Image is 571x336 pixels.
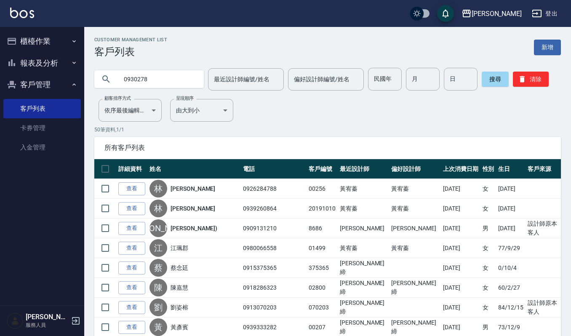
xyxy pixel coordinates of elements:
div: 江 [149,239,167,257]
button: 搜尋 [482,72,509,87]
td: [DATE] [441,219,480,238]
a: [PERSON_NAME] [171,184,215,193]
td: [DATE] [496,219,526,238]
td: 02800 [307,278,338,298]
td: 女 [480,199,496,219]
td: 0913070203 [241,298,307,317]
td: 375365 [307,258,338,278]
div: 林 [149,200,167,217]
img: Person [7,312,24,329]
td: 0926284788 [241,179,307,199]
a: 查看 [118,182,145,195]
td: 0980066558 [241,238,307,258]
div: 由大到小 [170,99,233,122]
a: 查看 [118,242,145,255]
button: 報表及分析 [3,52,81,74]
td: [PERSON_NAME] [338,219,389,238]
div: 黃 [149,318,167,336]
td: [DATE] [496,179,526,199]
h2: Customer Management List [94,37,167,43]
a: 查看 [118,301,145,314]
label: 顧客排序方式 [104,95,131,101]
a: 劉姿榕 [171,303,188,312]
td: 0939260864 [241,199,307,219]
div: 蔡 [149,259,167,277]
td: 黃宥蓁 [338,199,389,219]
td: [PERSON_NAME]締 [338,258,389,278]
td: [PERSON_NAME]締 [389,278,440,298]
td: 黃宥蓁 [389,199,440,219]
div: [PERSON_NAME] [149,219,167,237]
td: 女 [480,298,496,317]
h5: [PERSON_NAME] [26,313,69,321]
button: [PERSON_NAME] [458,5,525,22]
input: 搜尋關鍵字 [118,68,197,91]
a: 江珮郡 [171,244,188,252]
button: 登出 [528,6,561,21]
th: 電話 [241,159,307,179]
p: 50 筆資料, 1 / 1 [94,126,561,133]
span: 所有客戶列表 [104,144,551,152]
button: 清除 [513,72,549,87]
a: 新增 [534,40,561,55]
td: [DATE] [441,238,480,258]
th: 偏好設計師 [389,159,440,179]
td: 女 [480,179,496,199]
th: 詳細資料 [116,159,147,179]
button: 客戶管理 [3,74,81,96]
a: 蔡念廷 [171,264,188,272]
td: 男 [480,219,496,238]
td: 設計師原本客人 [526,219,561,238]
td: [PERSON_NAME]締 [338,278,389,298]
a: [PERSON_NAME]) [171,224,217,232]
td: [DATE] [441,199,480,219]
h3: 客戶列表 [94,46,167,58]
th: 客戶編號 [307,159,338,179]
a: 查看 [118,222,145,235]
a: 入金管理 [3,138,81,157]
button: save [437,5,454,22]
div: 依序最後編輯時間 [99,99,162,122]
td: 0909131210 [241,219,307,238]
p: 服務人員 [26,321,69,329]
td: 00256 [307,179,338,199]
td: 77/9/29 [496,238,526,258]
td: 0/10/4 [496,258,526,278]
a: 卡券管理 [3,118,81,138]
a: 查看 [118,202,145,215]
th: 姓名 [147,159,241,179]
td: [DATE] [441,298,480,317]
th: 生日 [496,159,526,179]
td: 84/12/15 [496,298,526,317]
td: 070203 [307,298,338,317]
div: [PERSON_NAME] [472,8,522,19]
th: 性別 [480,159,496,179]
a: [PERSON_NAME] [171,204,215,213]
td: [PERSON_NAME]締 [338,298,389,317]
a: 查看 [118,261,145,275]
a: 陳嘉慧 [171,283,188,292]
td: 01499 [307,238,338,258]
th: 上次消費日期 [441,159,480,179]
td: 女 [480,278,496,298]
td: 0915375365 [241,258,307,278]
td: 20191010 [307,199,338,219]
td: 黃宥蓁 [389,179,440,199]
label: 呈現順序 [176,95,194,101]
td: 女 [480,238,496,258]
td: 8686 [307,219,338,238]
td: 0918286323 [241,278,307,298]
td: 黃宥蓁 [338,179,389,199]
button: 櫃檯作業 [3,30,81,52]
th: 客戶來源 [526,159,561,179]
a: 黃彥賓 [171,323,188,331]
a: 查看 [118,321,145,334]
div: 林 [149,180,167,197]
td: 女 [480,258,496,278]
a: 查看 [118,281,145,294]
div: 劉 [149,299,167,316]
div: 陳 [149,279,167,296]
td: 黃宥蓁 [389,238,440,258]
td: 黃宥蓁 [338,238,389,258]
th: 最近設計師 [338,159,389,179]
